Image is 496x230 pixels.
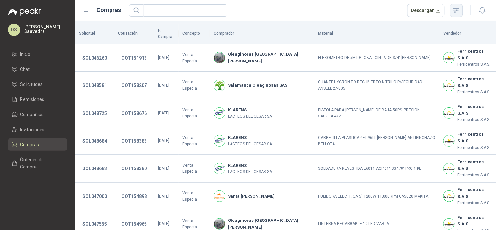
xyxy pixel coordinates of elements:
img: Company Logo [444,191,454,202]
span: [DATE] [158,221,169,226]
button: COT158676 [118,107,150,119]
img: Company Logo [444,135,454,146]
b: KLARENS [228,162,272,169]
th: Vendedor [439,24,496,44]
td: Venta Especial [179,155,210,183]
div: DS [8,24,20,36]
span: [DATE] [158,111,169,115]
button: SOL048684 [79,135,110,147]
img: Logo peakr [8,8,41,16]
button: COT151913 [118,52,150,64]
p: Ferricentros S.A.S. [457,117,492,123]
span: Chat [20,66,30,73]
a: Compañías [8,108,67,121]
td: GUANTE HYCRON T-9 RECUBIERTO NITRILO P/SEGURIDAD ANSELL 27-805 [314,72,439,99]
td: SOLDADURA REVESTIDA E6011 ACP 611SS 1/8" PKG 1 KL [314,155,439,183]
b: Ferricentros S.A.S. [457,76,492,89]
span: [DATE] [158,166,169,171]
p: [PERSON_NAME] Saavedra [24,25,67,34]
img: Company Logo [214,108,225,118]
p: Ferricentros S.A.S. [457,200,492,206]
th: Material [314,24,439,44]
button: COT154965 [118,218,150,230]
b: Salamanca Oleaginosas SAS [228,82,287,89]
th: Comprador [210,24,314,44]
button: Descargar [407,4,445,17]
span: [DATE] [158,194,169,199]
img: Company Logo [444,163,454,174]
b: Ferricentros S.A.S. [457,131,492,145]
a: Remisiones [8,93,67,106]
td: PISTOLA PARA [PERSON_NAME] DE BAJA 50PSI PRESION SAGOLA 472 [314,99,439,127]
b: Oleaginosas [GEOGRAPHIC_DATA][PERSON_NAME] [228,51,310,64]
button: COT158207 [118,80,150,91]
b: Ferricentros S.A.S. [457,48,492,62]
img: Company Logo [444,52,454,63]
p: Ferricentros S.A.S. [457,89,492,95]
th: F. Compra [154,24,179,44]
td: CARRETILLA PLASTICA 6FT 96LT [PERSON_NAME] ANTIPINCHAZO BELLOTA [314,127,439,155]
td: Venta Especial [179,183,210,210]
span: [DATE] [158,55,169,60]
th: Cotización [114,24,154,44]
b: Santa [PERSON_NAME] [228,193,275,200]
img: Company Logo [444,80,454,91]
td: Venta Especial [179,72,210,99]
p: LACTEOS DEL CESAR SA [228,114,272,120]
b: Ferricentros S.A.S. [457,159,492,172]
th: Concepto [179,24,210,44]
span: Compañías [20,111,44,118]
img: Company Logo [214,219,225,229]
a: Compras [8,138,67,151]
button: SOL048683 [79,163,110,174]
button: SOL048581 [79,80,110,91]
img: Company Logo [214,135,225,146]
td: Venta Especial [179,99,210,127]
button: COT158383 [118,135,150,147]
button: COT154898 [118,190,150,202]
b: Ferricentros S.A.S. [457,214,492,228]
span: Remisiones [20,96,44,103]
a: Invitaciones [8,123,67,136]
img: Company Logo [444,108,454,118]
a: Solicitudes [8,78,67,91]
td: Venta Especial [179,127,210,155]
b: KLARENS [228,107,272,113]
p: Ferricentros S.A.S. [457,172,492,178]
span: [DATE] [158,138,169,143]
b: Ferricentros S.A.S. [457,103,492,117]
span: Inicio [20,51,31,58]
td: Venta Especial [179,44,210,72]
a: Órdenes de Compra [8,153,67,173]
span: Invitaciones [20,126,45,133]
button: SOL048725 [79,107,110,119]
p: LACTEOS DEL CESAR SA [228,141,272,147]
img: Company Logo [444,219,454,229]
a: Chat [8,63,67,76]
a: Inicio [8,48,67,61]
b: KLARENS [228,134,272,141]
span: Solicitudes [20,81,43,88]
th: Solicitud [75,24,114,44]
button: COT158380 [118,163,150,174]
img: Company Logo [214,52,225,63]
p: Ferricentros S.A.S. [457,145,492,151]
p: LACTEOS DEL CESAR SA [228,169,272,175]
img: Company Logo [214,191,225,202]
td: FLEXOMETRO DE 5MT GLOBAL CINTA DE 3/4" [PERSON_NAME] [314,44,439,72]
span: Compras [20,141,39,148]
button: SOL047000 [79,190,110,202]
p: Ferricentros S.A.S. [457,62,492,68]
b: Ferricentros S.A.S. [457,186,492,200]
button: SOL047555 [79,218,110,230]
img: Company Logo [214,80,225,91]
h1: Compras [97,6,121,15]
span: Órdenes de Compra [20,156,61,170]
td: PULIDORA ELECTRICA 5" 1200W 11,000RPM GA5020 MAKITA [314,183,439,210]
button: SOL046260 [79,52,110,64]
span: [DATE] [158,83,169,88]
img: Company Logo [214,163,225,174]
